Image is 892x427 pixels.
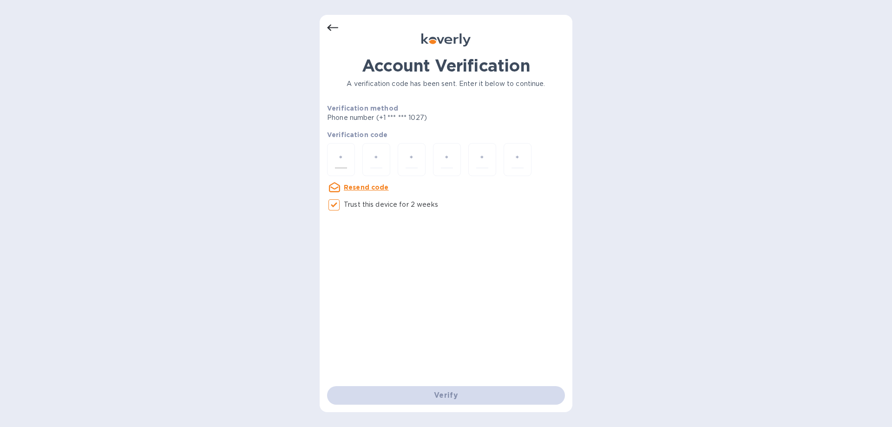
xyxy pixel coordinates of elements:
p: A verification code has been sent. Enter it below to continue. [327,79,565,89]
b: Verification method [327,105,398,112]
p: Trust this device for 2 weeks [344,200,438,210]
p: Phone number (+1 *** *** 1027) [327,113,498,123]
h1: Account Verification [327,56,565,75]
u: Resend code [344,184,389,191]
p: Verification code [327,130,565,139]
